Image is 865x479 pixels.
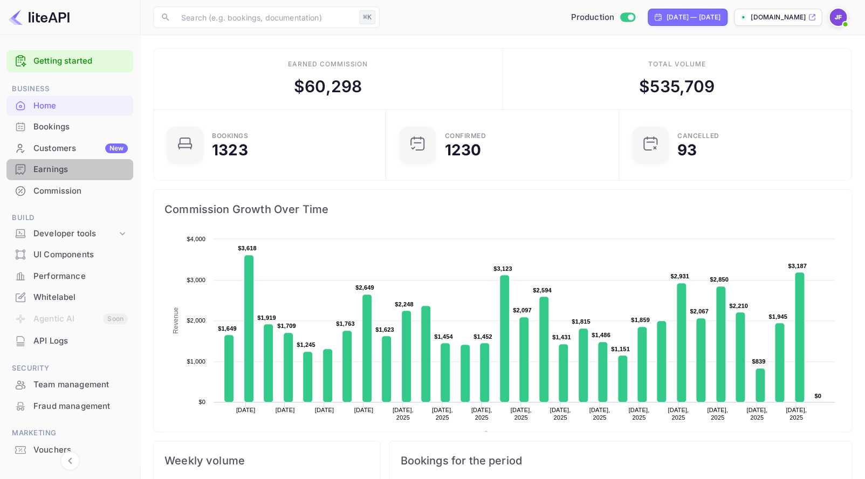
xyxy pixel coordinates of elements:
div: Bookings [33,121,128,133]
text: [DATE] [354,407,374,413]
text: $0 [814,393,821,399]
text: [DATE] [236,407,256,413]
text: $2,248 [395,301,414,307]
div: Bookings [212,133,248,139]
a: Home [6,95,133,115]
div: Vouchers [33,444,128,456]
text: [DATE], 2025 [707,407,728,421]
div: Home [33,100,128,112]
div: 1230 [444,142,481,158]
text: Revenue [172,307,180,333]
div: $ 60,298 [294,74,362,99]
div: Commission [6,181,133,202]
div: Confirmed [444,133,486,139]
span: Bookings for the period [400,452,841,469]
span: Marketing [6,427,133,439]
a: Performance [6,266,133,286]
text: [DATE] [276,407,295,413]
div: Developer tools [33,228,117,240]
div: Earnings [6,159,133,180]
div: Performance [6,266,133,287]
a: CustomersNew [6,138,133,158]
text: $1,815 [572,318,591,325]
div: ⌘K [359,10,375,24]
a: API Logs [6,331,133,351]
text: [DATE], 2025 [511,407,532,421]
div: 1323 [212,142,248,158]
text: $1,859 [631,317,650,323]
div: Home [6,95,133,117]
text: $2,931 [670,273,689,279]
text: $1,623 [375,326,394,333]
text: $1,454 [434,333,453,340]
span: Build [6,212,133,224]
text: [DATE] [315,407,334,413]
div: Vouchers [6,440,133,461]
div: Developer tools [6,224,133,243]
img: Jenny Frimer [829,9,847,26]
div: $ 535,709 [639,74,715,99]
text: [DATE], 2025 [550,407,571,421]
text: $2,000 [187,317,205,324]
div: UI Components [33,249,128,261]
a: Bookings [6,117,133,136]
span: Production [571,11,614,24]
text: [DATE], 2025 [786,407,807,421]
a: Earnings [6,159,133,179]
span: Commission Growth Over Time [164,201,841,218]
text: $1,709 [277,323,296,329]
text: [DATE], 2025 [471,407,492,421]
span: Weekly volume [164,452,369,469]
div: Team management [6,374,133,395]
text: $3,123 [493,265,512,272]
div: Click to change the date range period [648,9,727,26]
div: Fraud management [33,400,128,413]
text: $1,919 [257,314,276,321]
text: Revenue [493,431,520,439]
div: CANCELLED [677,133,719,139]
text: $1,486 [592,332,610,338]
input: Search (e.g. bookings, documentation) [175,6,355,28]
a: Getting started [33,55,128,67]
div: Fraud management [6,396,133,417]
a: Whitelabel [6,287,133,307]
text: $839 [752,358,765,365]
text: [DATE], 2025 [589,407,610,421]
div: Performance [33,270,128,283]
a: UI Components [6,244,133,264]
div: CustomersNew [6,138,133,159]
text: $4,000 [187,236,205,242]
div: Switch to Sandbox mode [566,11,639,24]
text: $1,000 [187,358,205,365]
text: [DATE], 2025 [668,407,689,421]
text: $1,151 [611,346,630,352]
a: Team management [6,374,133,394]
text: $1,763 [336,320,355,327]
div: Earned commission [288,59,368,69]
div: API Logs [6,331,133,352]
a: Fraud management [6,396,133,416]
text: $0 [198,399,205,405]
div: Commission [33,185,128,197]
img: LiteAPI logo [9,9,70,26]
a: Vouchers [6,440,133,460]
text: $1,945 [768,313,787,320]
text: $3,187 [788,263,807,269]
p: [DOMAIN_NAME] [751,12,806,22]
text: $3,000 [187,277,205,283]
div: Team management [33,379,128,391]
div: Whitelabel [6,287,133,308]
text: [DATE], 2025 [628,407,649,421]
text: $2,097 [513,307,532,313]
text: $2,649 [355,284,374,291]
text: $1,431 [552,334,571,340]
text: $2,850 [710,276,729,283]
div: [DATE] — [DATE] [667,12,720,22]
span: Business [6,83,133,95]
div: Bookings [6,117,133,138]
div: Total volume [648,59,706,69]
div: New [105,143,128,153]
div: Whitelabel [33,291,128,304]
div: API Logs [33,335,128,347]
text: $1,452 [473,333,492,340]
